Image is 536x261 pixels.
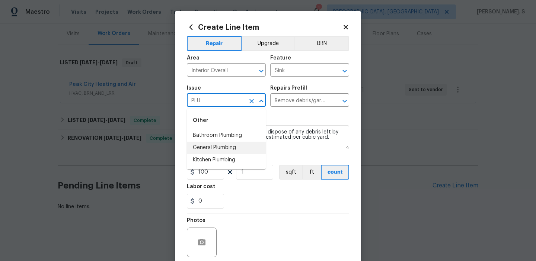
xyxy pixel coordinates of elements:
button: BRN [294,36,349,51]
li: Kitchen Plumbing [187,154,266,166]
button: Open [339,96,350,106]
div: Other [187,112,266,129]
button: Open [339,66,350,76]
li: General Plumbing [187,142,266,154]
h5: Labor cost [187,184,215,189]
button: count [321,165,349,180]
textarea: Remove, haul off, and properly dispose of any debris left by seller to offsite location. Cost est... [187,125,349,149]
h5: Feature [270,55,291,61]
h5: Photos [187,218,205,223]
button: Repair [187,36,242,51]
button: Upgrade [242,36,295,51]
button: Open [256,66,267,76]
button: Clear [246,96,257,106]
button: sqft [279,165,302,180]
button: ft [302,165,321,180]
h2: Create Line Item [187,23,342,31]
li: Bathroom Plumbing [187,129,266,142]
h5: Issue [187,86,201,91]
h5: Repairs Prefill [270,86,307,91]
h5: Area [187,55,200,61]
button: Close [256,96,267,106]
